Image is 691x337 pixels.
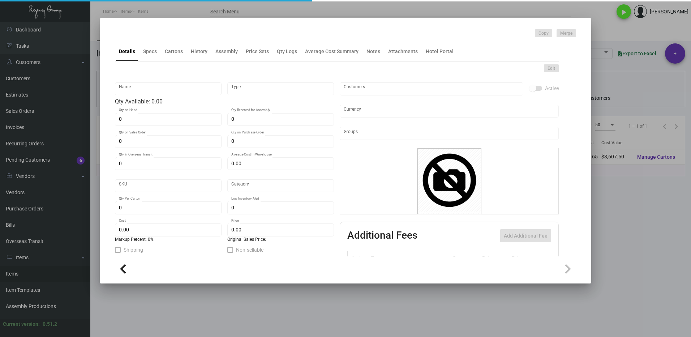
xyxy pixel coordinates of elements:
[480,251,510,264] th: Price
[43,320,57,328] div: 0.51.2
[538,30,549,37] span: Copy
[277,48,297,55] div: Qty Logs
[119,48,135,55] div: Details
[544,64,559,72] button: Edit
[500,229,551,242] button: Add Additional Fee
[165,48,183,55] div: Cartons
[305,48,359,55] div: Average Cost Summary
[369,251,450,264] th: Type
[236,246,263,254] span: Non-sellable
[347,229,417,242] h2: Additional Fees
[560,30,572,37] span: Merge
[510,251,542,264] th: Price type
[504,233,548,239] span: Add Additional Fee
[344,86,520,92] input: Add new..
[450,251,480,264] th: Cost
[246,48,269,55] div: Price Sets
[143,48,157,55] div: Specs
[548,65,555,72] span: Edit
[215,48,238,55] div: Assembly
[535,29,552,37] button: Copy
[124,246,143,254] span: Shipping
[3,320,40,328] div: Current version:
[344,131,555,136] input: Add new..
[426,48,454,55] div: Hotel Portal
[388,48,418,55] div: Attachments
[115,97,334,106] div: Qty Available: 0.00
[557,29,576,37] button: Merge
[348,251,370,264] th: Active
[545,84,559,93] span: Active
[191,48,207,55] div: History
[366,48,380,55] div: Notes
